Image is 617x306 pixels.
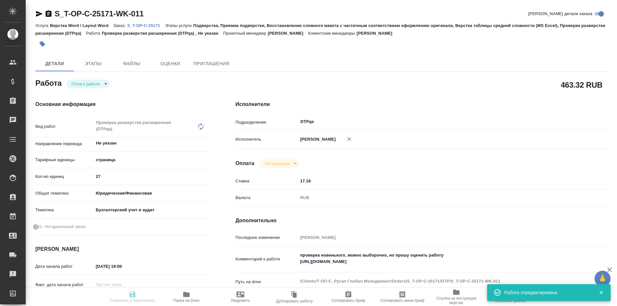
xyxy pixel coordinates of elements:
[236,119,298,126] p: Подразделение
[45,223,85,230] span: Нотариальный заказ
[236,195,298,201] p: Валюта
[105,288,159,306] button: Сохранить и пересчитать
[298,176,579,186] input: ✎ Введи что-нибудь
[94,188,210,199] div: Юридическая/Финансовая
[35,190,94,197] p: Общая тематика
[528,11,592,17] span: [PERSON_NAME] детали заказа
[504,289,589,296] div: Работа отредактирована
[236,136,298,143] p: Исполнитель
[35,23,50,28] p: Услуга
[86,31,102,36] p: Работа
[206,143,208,144] button: Open
[236,256,298,262] p: Комментарий к работе
[575,121,577,122] button: Open
[35,77,62,88] h2: Работа
[35,282,94,288] p: Факт. дата начала работ
[102,31,223,36] p: Проверка разверстки расширенная (DTPqa) , Не указан
[298,276,579,287] textarea: /Clients/Т-ОП-С_Русал Глобал Менеджмент/Orders/S_T-OP-C-25171/DTP/S_T-OP-C-25171-WK-011
[35,10,43,18] button: Скопировать ссылку для ЯМессенджера
[35,37,49,51] button: Добавить тэг
[35,101,210,108] h4: Основная информация
[70,81,102,87] button: Готов к работе
[433,296,479,305] span: Ссылка на инструкции верстки
[259,159,299,168] div: Готов к работе
[298,233,579,242] input: Пустое поле
[321,288,375,306] button: Скопировать бриф
[483,288,537,306] button: Обновить файлы
[35,157,94,163] p: Тарифные единицы
[35,123,94,130] p: Вид работ
[155,60,186,68] span: Оценки
[276,299,313,303] span: Дублировать работу
[342,132,356,146] button: Удалить исполнителя
[236,217,610,224] h4: Дополнительно
[94,205,210,215] div: Бухгалтерский учет и аудит
[94,154,210,165] div: страница
[45,10,52,18] button: Скопировать ссылку
[236,234,298,241] p: Последнее изменение
[35,23,605,36] p: Подверстка, Приемка подверстки, Восстановление сложного макета с частичным соответствием оформлен...
[127,22,165,28] a: S_T-OP-C-25171
[116,60,147,68] span: Файлы
[127,23,165,28] p: S_T-OP-C-25171
[193,60,229,68] span: Приглашения
[263,161,291,166] button: Не оплачена
[298,250,579,267] textarea: проверка новенького, можно выборочно, но прошу оценить работу [URL][DOMAIN_NAME]
[236,178,298,184] p: Ставка
[268,31,308,36] p: [PERSON_NAME]
[55,9,144,18] a: S_T-OP-C-25171-WK-011
[67,80,110,88] div: Готов к работе
[173,298,200,303] span: Папка на Drive
[597,272,608,285] span: 🙏
[39,60,70,68] span: Детали
[561,79,603,90] h2: 463.32 RUB
[94,280,150,289] input: Пустое поле
[380,298,424,303] span: Скопировать мини-бриф
[50,23,113,28] p: Верстка Word / Layout Word
[213,288,267,306] button: Уведомить
[113,23,127,28] p: Заказ:
[94,172,210,181] input: ✎ Введи что-нибудь
[78,60,109,68] span: Этапы
[331,298,365,303] span: Скопировать бриф
[267,288,321,306] button: Дублировать работу
[375,288,429,306] button: Скопировать мини-бриф
[236,101,610,108] h4: Исполнители
[357,31,397,36] p: [PERSON_NAME]
[298,136,336,143] p: [PERSON_NAME]
[35,207,94,213] p: Тематика
[236,279,298,285] p: Путь на drive
[35,141,94,147] p: Направление перевода
[231,298,250,303] span: Уведомить
[159,288,213,306] button: Папка на Drive
[595,290,608,295] button: Закрыть
[298,192,579,203] div: RUB
[236,160,255,167] h4: Оплата
[35,173,94,180] p: Кол-во единиц
[429,288,483,306] button: Ссылка на инструкции верстки
[35,263,94,270] p: Дата начала работ
[223,31,268,36] p: Проектный менеджер
[165,23,193,28] p: Этапы услуги
[595,271,611,287] button: 🙏
[94,262,150,271] input: ✎ Введи что-нибудь
[308,31,357,36] p: Клиентские менеджеры
[35,245,210,253] h4: [PERSON_NAME]
[110,298,155,303] span: Сохранить и пересчитать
